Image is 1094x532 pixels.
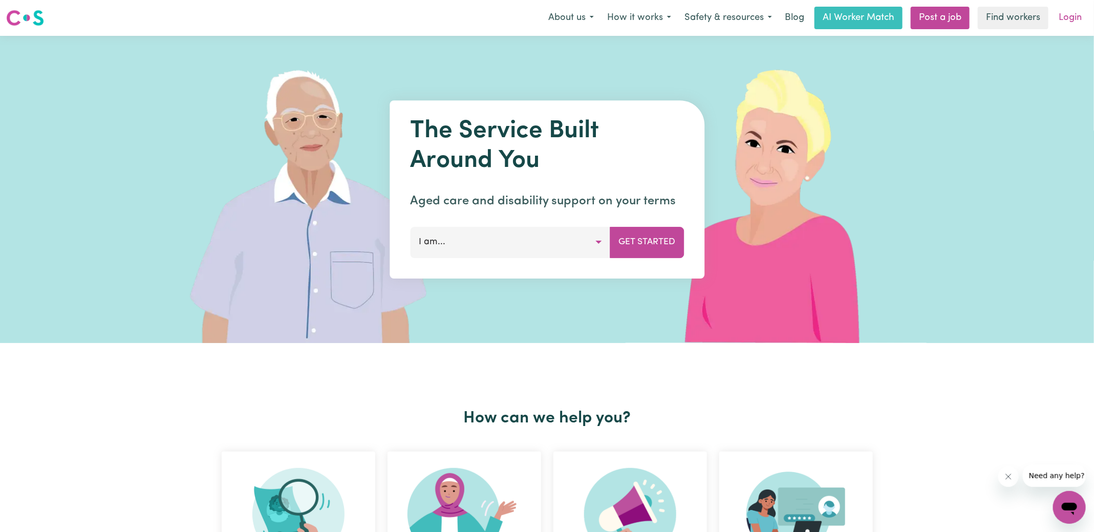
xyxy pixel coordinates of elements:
p: Aged care and disability support on your terms [410,192,684,210]
button: Safety & resources [678,7,779,29]
button: About us [542,7,600,29]
button: How it works [600,7,678,29]
img: Careseekers logo [6,9,44,27]
button: Get Started [610,227,684,258]
iframe: Message from company [1023,464,1086,487]
a: Post a job [911,7,970,29]
a: Login [1053,7,1088,29]
iframe: Button to launch messaging window [1053,491,1086,524]
iframe: Close message [998,466,1019,487]
a: Find workers [978,7,1048,29]
h1: The Service Built Around You [410,117,684,176]
h2: How can we help you? [216,409,879,428]
a: AI Worker Match [814,7,903,29]
button: I am... [410,227,610,258]
a: Blog [779,7,810,29]
a: Careseekers logo [6,6,44,30]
